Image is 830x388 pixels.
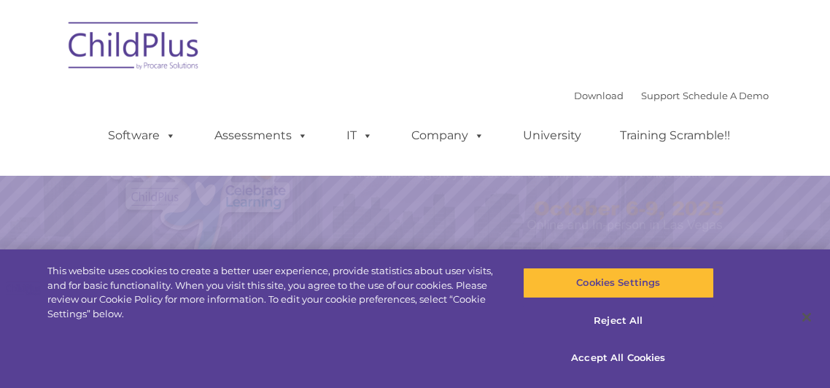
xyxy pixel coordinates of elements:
[93,121,190,150] a: Software
[574,90,624,101] a: Download
[523,343,714,373] button: Accept All Cookies
[397,121,499,150] a: Company
[605,121,745,150] a: Training Scramble!!
[574,90,769,101] font: |
[523,268,714,298] button: Cookies Settings
[61,12,207,85] img: ChildPlus by Procare Solutions
[791,301,823,333] button: Close
[47,264,498,321] div: This website uses cookies to create a better user experience, provide statistics about user visit...
[508,121,596,150] a: University
[332,121,387,150] a: IT
[523,306,714,336] button: Reject All
[200,121,322,150] a: Assessments
[641,90,680,101] a: Support
[683,90,769,101] a: Schedule A Demo
[564,247,702,284] a: Learn More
